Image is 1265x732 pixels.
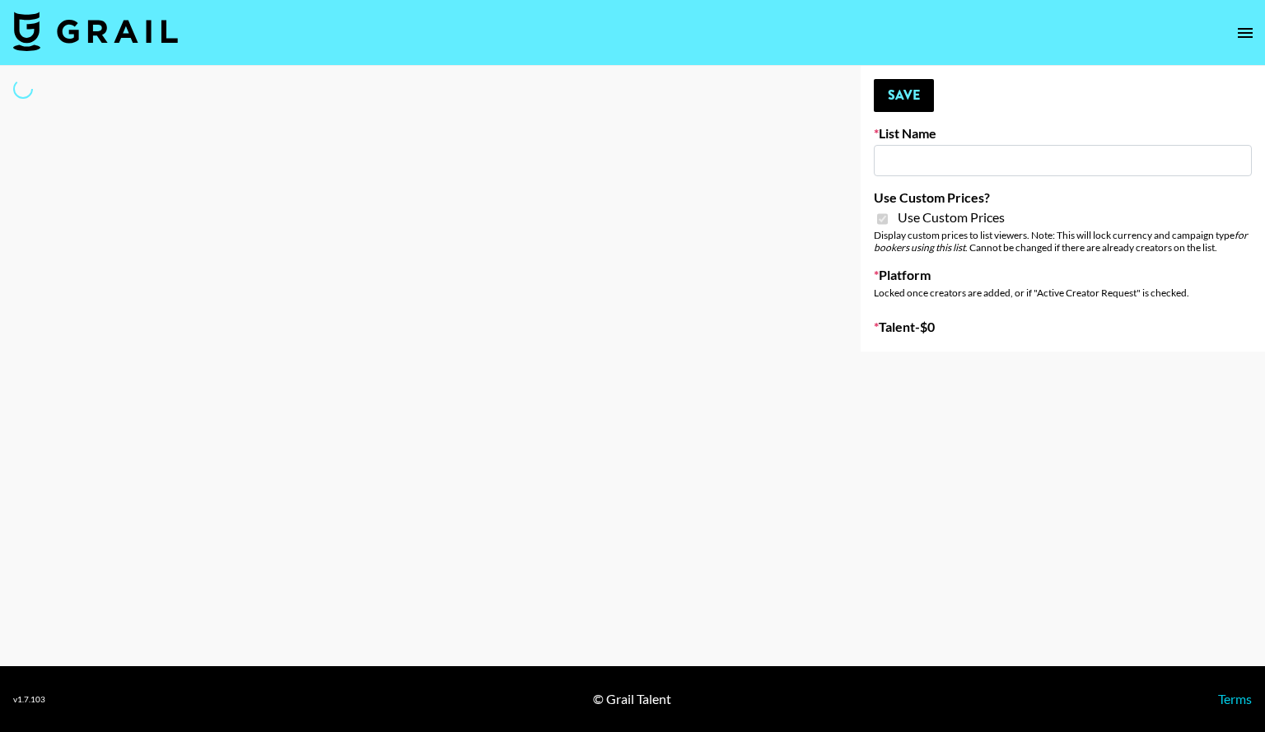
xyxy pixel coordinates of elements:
[874,319,1252,335] label: Talent - $ 0
[874,229,1252,254] div: Display custom prices to list viewers. Note: This will lock currency and campaign type . Cannot b...
[874,79,934,112] button: Save
[1229,16,1262,49] button: open drawer
[874,287,1252,299] div: Locked once creators are added, or if "Active Creator Request" is checked.
[874,267,1252,283] label: Platform
[593,691,671,707] div: © Grail Talent
[874,229,1248,254] em: for bookers using this list
[1218,691,1252,706] a: Terms
[898,209,1005,226] span: Use Custom Prices
[874,189,1252,206] label: Use Custom Prices?
[874,125,1252,142] label: List Name
[13,694,45,705] div: v 1.7.103
[13,12,178,51] img: Grail Talent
